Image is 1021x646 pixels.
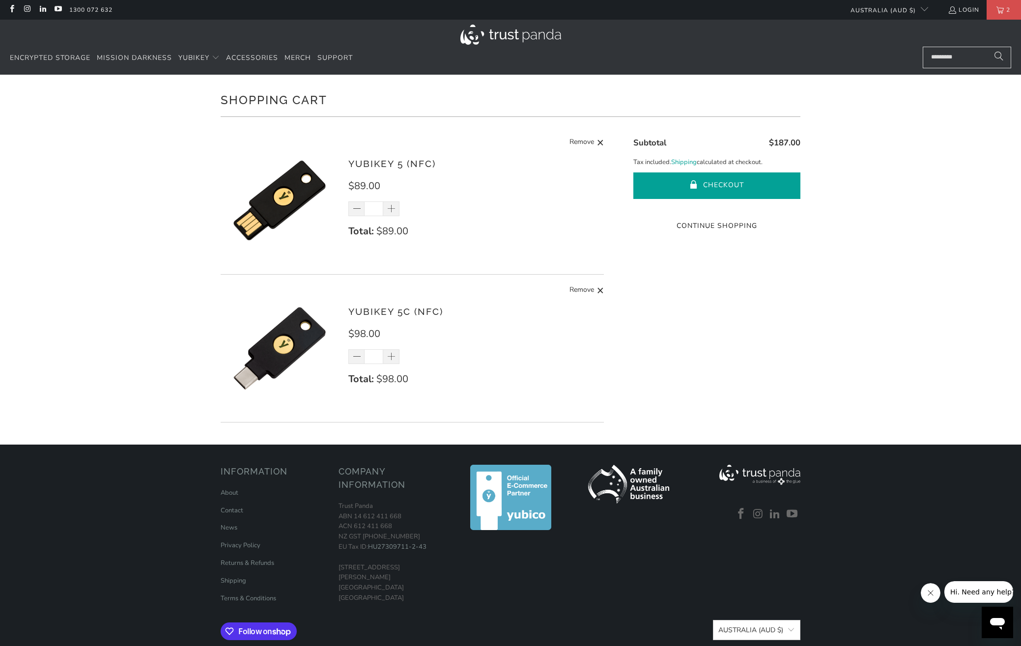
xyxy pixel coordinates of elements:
[348,327,380,340] span: $98.00
[569,137,604,149] a: Remove
[221,576,246,585] a: Shipping
[97,53,172,62] span: Mission Darkness
[10,47,353,70] nav: Translation missing: en.navigation.header.main_nav
[7,6,16,14] a: Trust Panda Australia on Facebook
[226,47,278,70] a: Accessories
[221,89,800,109] h1: Shopping Cart
[221,594,276,603] a: Terms & Conditions
[982,607,1013,638] iframe: Button to launch messaging window
[221,289,339,407] img: YubiKey 5C (NFC)
[226,53,278,62] span: Accessories
[944,581,1013,603] iframe: Message from company
[987,47,1011,68] button: Search
[23,6,31,14] a: Trust Panda Australia on Instagram
[569,284,594,297] span: Remove
[221,141,339,259] img: YubiKey 5 (NFC)
[348,158,436,169] a: YubiKey 5 (NFC)
[751,508,766,521] a: Trust Panda Australia on Instagram
[948,4,979,15] a: Login
[348,179,380,193] span: $89.00
[97,47,172,70] a: Mission Darkness
[221,559,274,567] a: Returns & Refunds
[569,284,604,297] a: Remove
[713,620,800,640] button: Australia (AUD $)
[768,508,783,521] a: Trust Panda Australia on LinkedIn
[348,306,443,317] a: YubiKey 5C (NFC)
[633,172,800,199] button: Checkout
[348,225,374,238] strong: Total:
[633,157,800,168] p: Tax included. calculated at checkout.
[460,25,561,45] img: Trust Panda Australia
[38,6,47,14] a: Trust Panda Australia on LinkedIn
[317,47,353,70] a: Support
[69,4,113,15] a: 1300 072 632
[221,523,237,532] a: News
[769,137,800,148] span: $187.00
[6,7,71,15] span: Hi. Need any help?
[633,137,666,148] span: Subtotal
[284,47,311,70] a: Merch
[317,53,353,62] span: Support
[569,137,594,149] span: Remove
[921,583,940,603] iframe: Close message
[734,508,748,521] a: Trust Panda Australia on Facebook
[368,542,426,551] a: HU27309711-2-43
[348,372,374,386] strong: Total:
[221,541,260,550] a: Privacy Policy
[376,372,408,386] span: $98.00
[10,47,90,70] a: Encrypted Storage
[633,221,800,231] a: Continue Shopping
[221,488,238,497] a: About
[54,6,62,14] a: Trust Panda Australia on YouTube
[785,508,799,521] a: Trust Panda Australia on YouTube
[221,506,243,515] a: Contact
[178,47,220,70] summary: YubiKey
[284,53,311,62] span: Merch
[376,225,408,238] span: $89.00
[339,501,447,603] p: Trust Panda ABN 14 612 411 668 ACN 612 411 668 NZ GST [PHONE_NUMBER] EU Tax ID: [STREET_ADDRESS][...
[178,53,209,62] span: YubiKey
[10,53,90,62] span: Encrypted Storage
[671,157,697,168] a: Shipping
[923,47,1011,68] input: Search...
